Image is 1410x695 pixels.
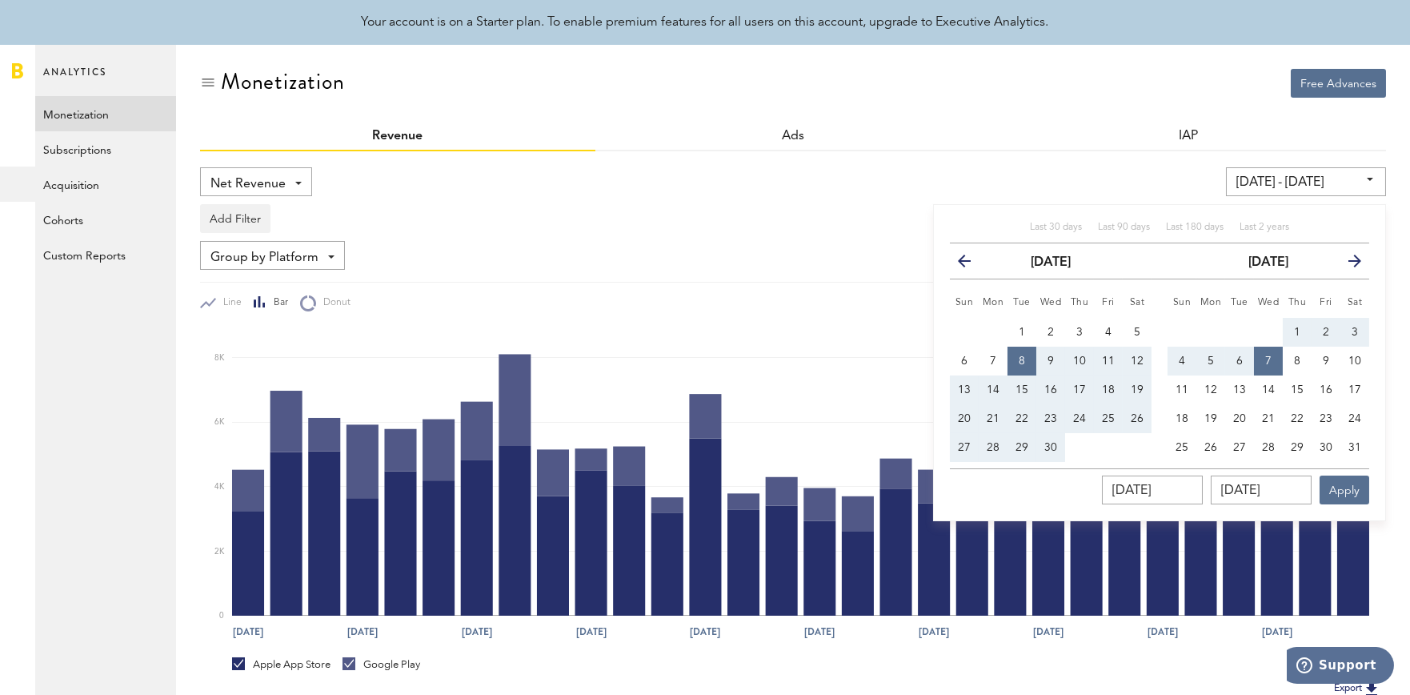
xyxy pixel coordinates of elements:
[1036,318,1065,347] button: 2
[1173,298,1192,307] small: Sunday
[1033,625,1064,640] text: [DATE]
[1179,356,1185,367] span: 4
[1262,625,1292,640] text: [DATE]
[1320,384,1332,396] span: 16
[1065,347,1094,376] button: 10
[1134,327,1140,338] span: 5
[1102,476,1203,504] input: __/__/____
[1348,356,1361,367] span: 10
[35,96,176,131] a: Monetization
[1248,256,1288,269] strong: [DATE]
[35,131,176,167] a: Subscriptions
[1102,298,1115,307] small: Friday
[1007,433,1036,462] button: 29
[1200,298,1222,307] small: Monday
[1254,347,1283,376] button: 7
[1196,433,1225,462] button: 26
[219,612,224,620] text: 0
[362,13,1049,32] div: Your account is on a Starter plan. To enable premium features for all users on this account, upgr...
[216,296,242,310] span: Line
[1073,384,1086,396] span: 17
[950,347,979,376] button: 6
[1208,356,1214,367] span: 5
[1352,327,1358,338] span: 3
[987,384,999,396] span: 14
[1312,433,1340,462] button: 30
[210,171,286,198] span: Net Revenue
[958,413,971,424] span: 20
[1340,376,1369,404] button: 17
[1258,298,1280,307] small: Wednesday
[1123,347,1152,376] button: 12
[1211,476,1312,504] input: __/__/____
[1283,318,1312,347] button: 1
[1073,413,1086,424] span: 24
[1231,298,1248,307] small: Tuesday
[214,548,225,556] text: 2K
[1291,413,1304,424] span: 22
[950,433,979,462] button: 27
[979,433,1007,462] button: 28
[1036,376,1065,404] button: 16
[342,657,420,672] div: Google Play
[979,404,1007,433] button: 21
[1176,442,1188,453] span: 25
[1015,442,1028,453] span: 29
[958,384,971,396] span: 13
[1294,356,1300,367] span: 8
[955,298,974,307] small: Sunday
[1036,433,1065,462] button: 30
[990,356,996,367] span: 7
[987,413,999,424] span: 21
[1196,404,1225,433] button: 19
[462,625,492,640] text: [DATE]
[232,657,330,672] div: Apple App Store
[1168,347,1196,376] button: 4
[1204,442,1217,453] span: 26
[200,204,270,233] button: Add Filter
[1094,318,1123,347] button: 4
[43,62,106,96] span: Analytics
[1168,404,1196,433] button: 18
[1073,356,1086,367] span: 10
[1283,404,1312,433] button: 22
[979,347,1007,376] button: 7
[1030,223,1082,232] span: Last 30 days
[1040,298,1062,307] small: Wednesday
[373,130,423,143] a: Revenue
[1065,318,1094,347] button: 3
[1019,356,1025,367] span: 8
[214,483,225,491] text: 4K
[1320,298,1332,307] small: Friday
[1287,647,1394,687] iframe: Opens a widget where you can find more information
[1312,404,1340,433] button: 23
[1348,384,1361,396] span: 17
[35,202,176,237] a: Cohorts
[1094,376,1123,404] button: 18
[1348,442,1361,453] span: 31
[979,376,1007,404] button: 14
[1323,356,1329,367] span: 9
[1013,298,1031,307] small: Tuesday
[233,625,263,640] text: [DATE]
[1348,413,1361,424] span: 24
[1320,476,1369,504] button: Apply
[987,442,999,453] span: 28
[1044,384,1057,396] span: 16
[1148,625,1178,640] text: [DATE]
[690,625,720,640] text: [DATE]
[782,130,804,143] span: Ads
[1225,376,1254,404] button: 13
[961,356,967,367] span: 6
[1007,318,1036,347] button: 1
[1265,356,1272,367] span: 7
[214,419,225,427] text: 6K
[1294,327,1300,338] span: 1
[1098,223,1150,232] span: Last 90 days
[1071,298,1089,307] small: Thursday
[1291,442,1304,453] span: 29
[1123,318,1152,347] button: 5
[1291,69,1386,98] button: Free Advances
[1036,347,1065,376] button: 9
[1288,298,1307,307] small: Thursday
